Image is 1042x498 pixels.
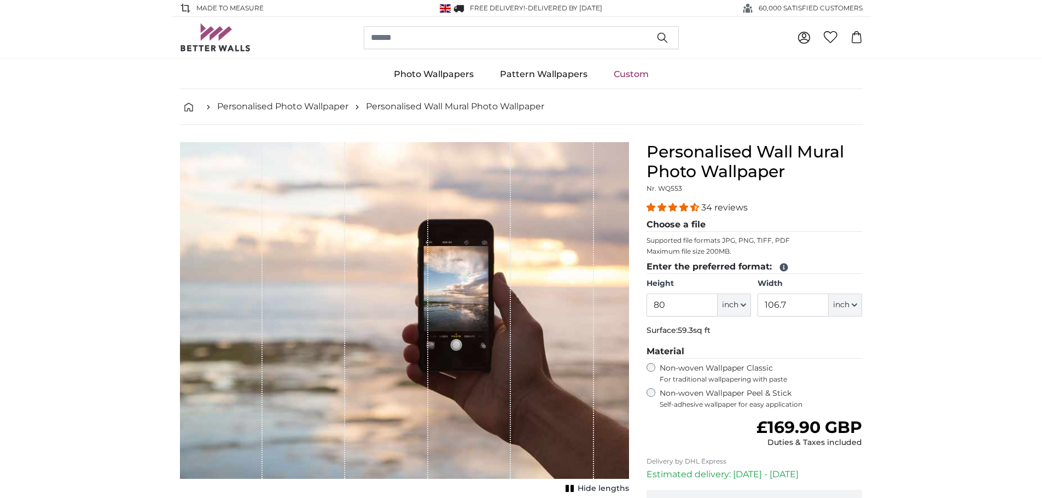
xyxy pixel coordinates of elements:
[180,24,251,51] img: Betterwalls
[758,278,862,289] label: Width
[381,60,487,89] a: Photo Wallpapers
[647,325,863,336] p: Surface:
[647,236,863,245] p: Supported file formats JPG, PNG, TIFF, PDF
[833,300,849,310] span: inch
[440,4,451,13] img: United Kingdom
[528,4,602,12] span: Delivered by [DATE]
[180,142,629,496] div: 1 of 1
[701,202,748,213] span: 34 reviews
[180,89,863,125] nav: breadcrumbs
[525,4,602,12] span: -
[366,100,544,113] a: Personalised Wall Mural Photo Wallpaper
[647,278,751,289] label: Height
[470,4,525,12] span: FREE delivery!
[647,202,701,213] span: 4.32 stars
[660,363,863,384] label: Non-woven Wallpaper Classic
[678,325,711,335] span: 59.3sq ft
[660,400,863,409] span: Self-adhesive wallpaper for easy application
[562,481,629,496] button: Hide lengths
[722,300,738,310] span: inch
[647,345,863,359] legend: Material
[647,184,682,192] span: Nr. WQ553
[647,457,863,466] p: Delivery by DHL Express
[647,468,863,481] p: Estimated delivery: [DATE] - [DATE]
[647,218,863,232] legend: Choose a file
[647,142,863,181] h1: Personalised Wall Mural Photo Wallpaper
[196,3,264,13] span: Made to Measure
[718,294,751,317] button: inch
[660,375,863,384] span: For traditional wallpapering with paste
[601,60,662,89] a: Custom
[756,417,862,437] span: £169.90 GBP
[829,294,862,317] button: inch
[756,437,862,448] div: Duties & Taxes included
[217,100,348,113] a: Personalised Photo Wallpaper
[660,388,863,409] label: Non-woven Wallpaper Peel & Stick
[487,60,601,89] a: Pattern Wallpapers
[647,260,863,274] legend: Enter the preferred format:
[578,483,629,494] span: Hide lengths
[647,247,863,256] p: Maximum file size 200MB.
[759,3,863,13] span: 60,000 SATISFIED CUSTOMERS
